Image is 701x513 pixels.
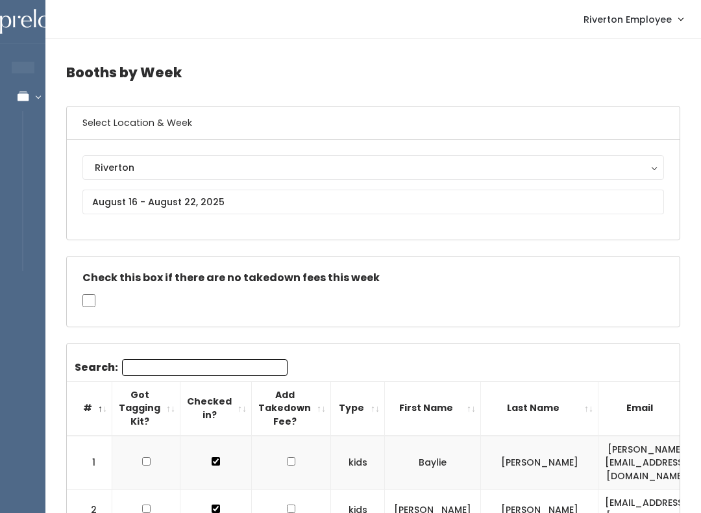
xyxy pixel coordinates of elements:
[571,5,696,33] a: Riverton Employee
[67,381,112,435] th: #: activate to sort column descending
[95,160,652,175] div: Riverton
[331,381,385,435] th: Type: activate to sort column ascending
[385,381,481,435] th: First Name: activate to sort column ascending
[331,436,385,490] td: kids
[598,381,695,435] th: Email: activate to sort column ascending
[252,381,331,435] th: Add Takedown Fee?: activate to sort column ascending
[82,155,664,180] button: Riverton
[385,436,481,490] td: Baylie
[584,12,672,27] span: Riverton Employee
[180,381,252,435] th: Checked in?: activate to sort column ascending
[82,272,664,284] h5: Check this box if there are no takedown fees this week
[481,436,598,490] td: [PERSON_NAME]
[598,436,695,490] td: [PERSON_NAME][EMAIL_ADDRESS][DOMAIN_NAME]
[112,381,180,435] th: Got Tagging Kit?: activate to sort column ascending
[481,381,598,435] th: Last Name: activate to sort column ascending
[67,106,680,140] h6: Select Location & Week
[122,359,288,376] input: Search:
[75,359,288,376] label: Search:
[82,190,664,214] input: August 16 - August 22, 2025
[67,436,112,490] td: 1
[66,55,680,90] h4: Booths by Week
